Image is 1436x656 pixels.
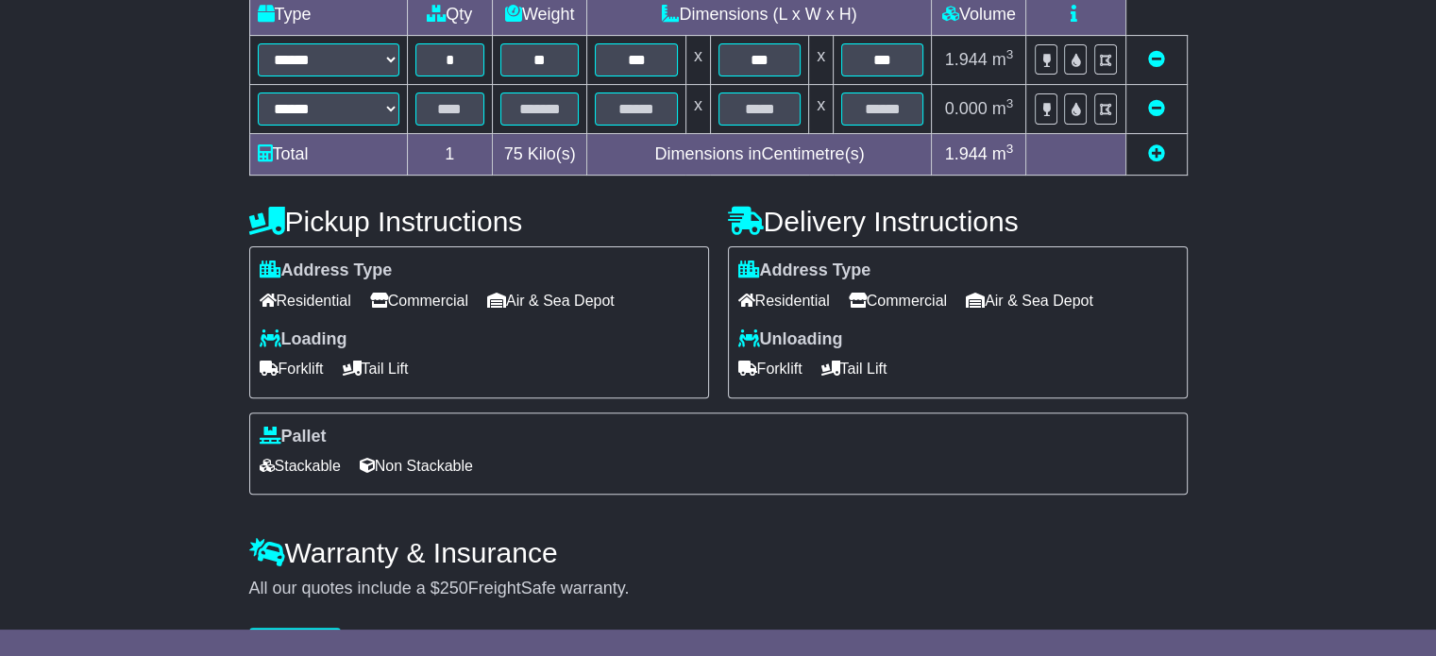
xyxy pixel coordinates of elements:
span: 1.944 [945,50,988,69]
a: Remove this item [1148,50,1165,69]
a: Remove this item [1148,99,1165,118]
span: Air & Sea Depot [487,286,615,315]
span: Non Stackable [360,451,473,480]
a: Add new item [1148,144,1165,163]
span: 0.000 [945,99,988,118]
td: x [685,85,710,134]
span: Air & Sea Depot [966,286,1093,315]
span: 75 [504,144,523,163]
span: Tail Lift [821,354,887,383]
label: Loading [260,329,347,350]
span: 250 [440,579,468,597]
span: Commercial [849,286,947,315]
span: Stackable [260,451,341,480]
span: m [992,99,1014,118]
label: Pallet [260,427,327,447]
sup: 3 [1006,96,1014,110]
td: x [809,36,834,85]
span: Commercial [370,286,468,315]
span: Tail Lift [343,354,409,383]
label: Unloading [738,329,843,350]
h4: Pickup Instructions [249,206,709,237]
td: 1 [407,134,492,176]
label: Address Type [738,261,871,281]
h4: Delivery Instructions [728,206,1188,237]
sup: 3 [1006,47,1014,61]
label: Address Type [260,261,393,281]
td: Total [249,134,407,176]
h4: Warranty & Insurance [249,537,1188,568]
span: Forklift [260,354,324,383]
span: m [992,144,1014,163]
td: x [809,85,834,134]
span: Residential [260,286,351,315]
sup: 3 [1006,142,1014,156]
span: Residential [738,286,830,315]
td: Kilo(s) [492,134,587,176]
span: Forklift [738,354,802,383]
span: m [992,50,1014,69]
span: 1.944 [945,144,988,163]
div: All our quotes include a $ FreightSafe warranty. [249,579,1188,599]
td: Dimensions in Centimetre(s) [587,134,932,176]
td: x [685,36,710,85]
